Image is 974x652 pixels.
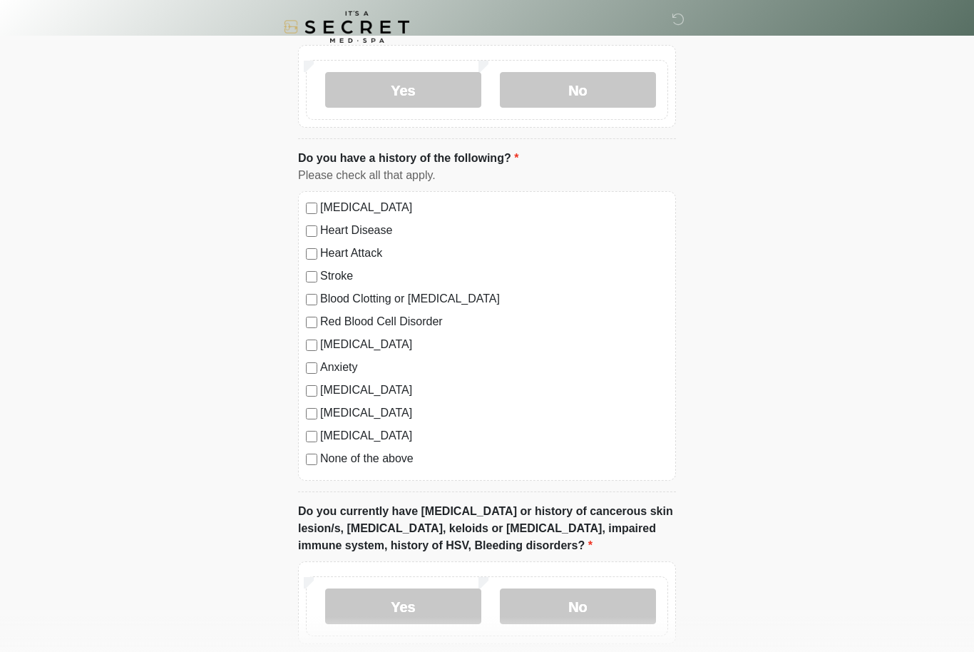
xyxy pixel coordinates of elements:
[306,408,317,419] input: [MEDICAL_DATA]
[298,167,676,184] div: Please check all that apply.
[325,72,481,108] label: Yes
[320,382,668,399] label: [MEDICAL_DATA]
[306,454,317,465] input: None of the above
[306,385,317,397] input: [MEDICAL_DATA]
[320,222,668,239] label: Heart Disease
[306,431,317,442] input: [MEDICAL_DATA]
[320,359,668,376] label: Anxiety
[306,362,317,374] input: Anxiety
[306,248,317,260] input: Heart Attack
[306,271,317,282] input: Stroke
[306,340,317,351] input: [MEDICAL_DATA]
[320,313,668,330] label: Red Blood Cell Disorder
[306,225,317,237] input: Heart Disease
[320,404,668,422] label: [MEDICAL_DATA]
[320,450,668,467] label: None of the above
[320,290,668,307] label: Blood Clotting or [MEDICAL_DATA]
[284,11,409,43] img: It's A Secret Med Spa Logo
[500,589,656,624] label: No
[320,427,668,444] label: [MEDICAL_DATA]
[500,72,656,108] label: No
[298,503,676,554] label: Do you currently have [MEDICAL_DATA] or history of cancerous skin lesion/s, [MEDICAL_DATA], keloi...
[320,245,668,262] label: Heart Attack
[325,589,481,624] label: Yes
[320,268,668,285] label: Stroke
[306,203,317,214] input: [MEDICAL_DATA]
[320,199,668,216] label: [MEDICAL_DATA]
[306,317,317,328] input: Red Blood Cell Disorder
[320,336,668,353] label: [MEDICAL_DATA]
[298,150,518,167] label: Do you have a history of the following?
[306,294,317,305] input: Blood Clotting or [MEDICAL_DATA]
